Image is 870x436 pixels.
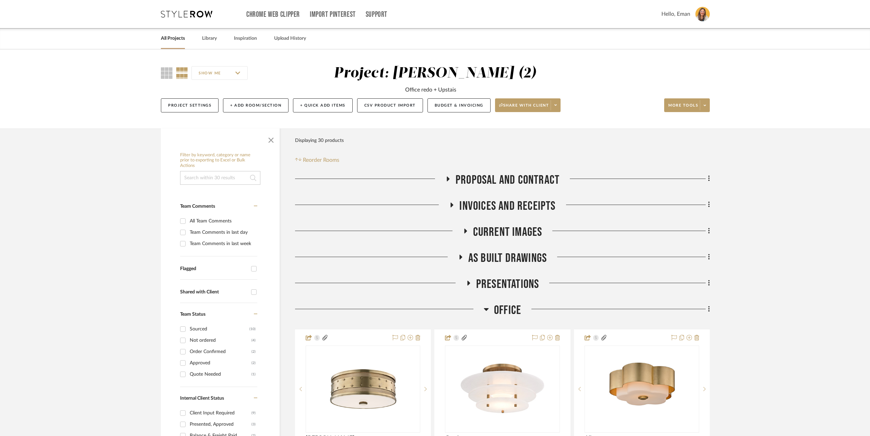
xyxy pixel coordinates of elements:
div: Not ordered [190,335,251,346]
div: Approved [190,358,251,368]
span: invoices and receipts [459,199,555,214]
div: Presented, Approved [190,419,251,430]
div: Team Comments in last week [190,238,256,249]
div: (1) [251,369,256,380]
a: Chrome Web Clipper [246,12,300,17]
span: More tools [668,103,698,113]
span: Team Comments [180,204,215,209]
div: 0 [585,346,699,432]
a: Support [366,12,387,17]
div: Client Input Required [190,408,251,419]
div: Displaying 30 products [295,134,344,147]
a: Upload History [274,34,306,43]
div: (2) [251,346,256,357]
span: Reorder Rooms [303,156,339,164]
div: Order Confirmed [190,346,251,357]
span: Share with client [499,103,549,113]
button: + Add Room/Section [223,98,289,112]
div: Sourced [190,324,249,335]
a: Import Pinterest [310,12,356,17]
span: Internal Client Status [180,396,224,401]
a: All Projects [161,34,185,43]
div: (3) [251,419,256,430]
h6: Filter by keyword, category or name prior to exporting to Excel or Bulk Actions [180,153,260,169]
div: (4) [251,335,256,346]
img: avatar [695,7,710,21]
span: Office [494,303,521,318]
div: Flagged [180,266,248,272]
img: Gatsby [459,346,545,432]
div: (9) [251,408,256,419]
button: Budget & Invoicing [427,98,491,112]
div: Office redo + Upstais [405,86,456,94]
button: + Quick Add Items [293,98,353,112]
img: Gaines [320,346,406,432]
a: Library [202,34,217,43]
button: Reorder Rooms [295,156,339,164]
a: Inspiration [234,34,257,43]
div: 0 [306,346,420,432]
span: Hello, Eman [661,10,690,18]
div: Quote Needed [190,369,251,380]
button: Project Settings [161,98,219,112]
span: As Built Drawings [468,251,547,266]
button: Share with client [495,98,561,112]
button: More tools [664,98,710,112]
div: All Team Comments [190,216,256,227]
div: Shared with Client [180,289,248,295]
span: proposal and contract [456,173,560,187]
div: (10) [249,324,256,335]
button: CSV Product Import [357,98,423,112]
button: Close [264,132,278,146]
span: Current Images [473,225,542,240]
div: 0 [445,346,559,432]
div: (2) [251,358,256,368]
div: Project: [PERSON_NAME] (2) [334,66,537,81]
img: Allure [599,346,685,432]
span: Presentations [476,277,539,292]
div: Team Comments in last day [190,227,256,238]
input: Search within 30 results [180,171,260,185]
span: Team Status [180,312,205,317]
